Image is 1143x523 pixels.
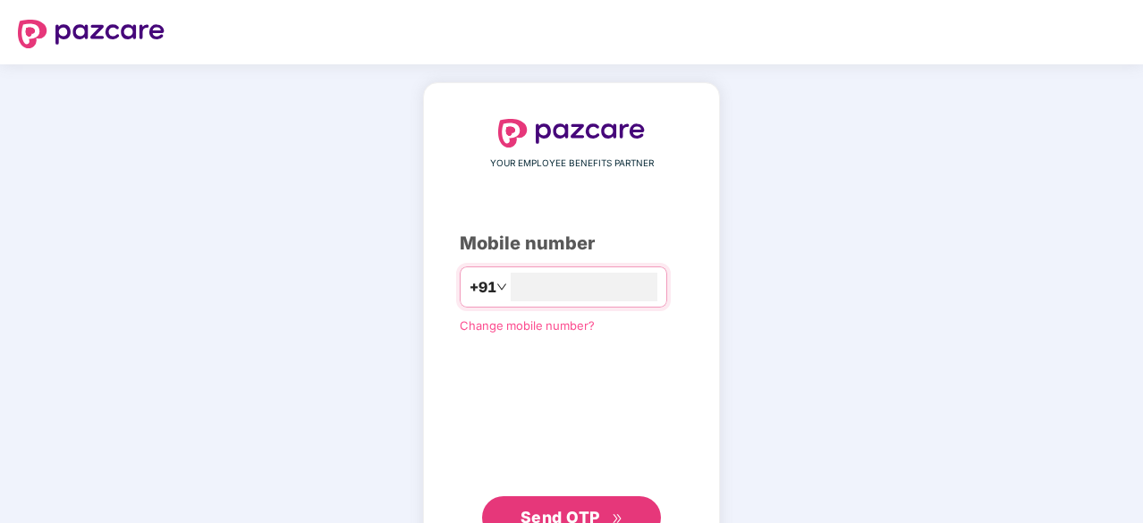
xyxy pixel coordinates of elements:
div: Mobile number [460,230,683,257]
span: YOUR EMPLOYEE BENEFITS PARTNER [490,156,654,171]
a: Change mobile number? [460,318,595,333]
span: down [496,282,507,292]
img: logo [498,119,645,148]
span: +91 [470,276,496,299]
img: logo [18,20,165,48]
